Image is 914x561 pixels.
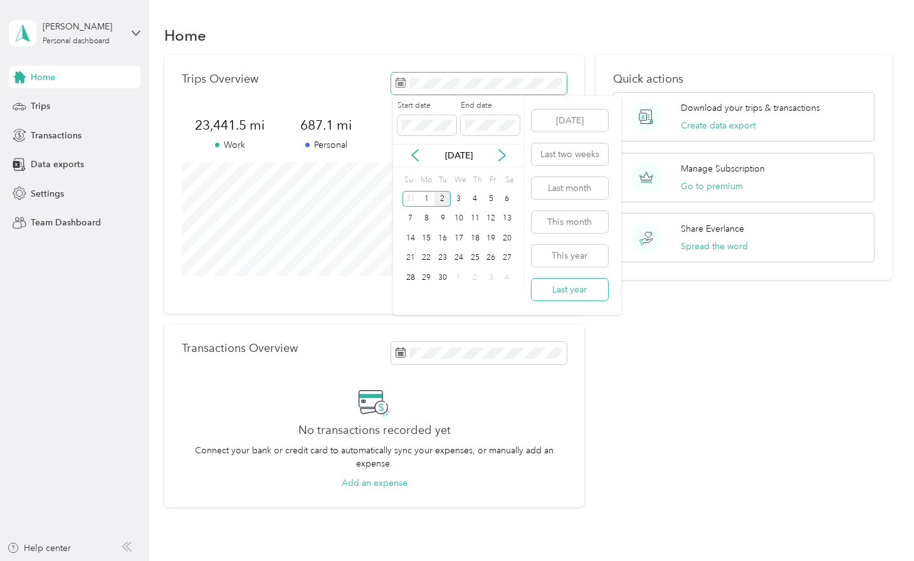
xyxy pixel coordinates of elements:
[31,187,64,200] span: Settings
[467,230,483,246] div: 18
[532,177,608,199] button: Last month
[402,250,419,266] div: 21
[434,191,451,207] div: 2
[844,491,914,561] iframe: Everlance-gr Chat Button Frame
[451,191,467,207] div: 3
[418,191,434,207] div: 1
[402,270,419,286] div: 28
[483,191,499,207] div: 5
[402,172,414,189] div: Su
[483,211,499,227] div: 12
[433,149,485,162] p: [DATE]
[43,20,121,33] div: [PERSON_NAME]
[418,250,434,266] div: 22
[483,250,499,266] div: 26
[451,250,467,266] div: 24
[451,270,467,286] div: 1
[451,211,467,227] div: 10
[681,119,755,132] button: Create data export
[31,216,101,229] span: Team Dashboard
[532,245,608,267] button: This year
[182,444,567,470] p: Connect your bank or credit card to automatically sync your expenses, or manually add an expense.
[613,73,875,86] p: Quick actions
[532,110,608,131] button: [DATE]
[681,180,743,193] button: Go to premium
[451,230,467,246] div: 17
[681,101,820,115] p: Download your trips & transactions
[419,172,433,189] div: Mo
[681,162,765,175] p: Manage Subscription
[374,138,471,152] p: Other
[418,230,434,246] div: 15
[434,211,451,227] div: 9
[532,143,608,165] button: Last two weeks
[487,172,499,189] div: Fr
[436,172,448,189] div: Tu
[483,230,499,246] div: 19
[418,211,434,227] div: 8
[483,270,499,286] div: 3
[461,100,520,111] label: End date
[499,191,515,207] div: 6
[467,211,483,227] div: 11
[681,222,744,235] p: Share Everlance
[43,38,110,45] div: Personal dashboard
[467,191,483,207] div: 4
[532,279,608,301] button: Last year
[31,129,81,142] span: Transactions
[31,158,84,171] span: Data exports
[397,100,456,111] label: Start date
[434,250,451,266] div: 23
[342,476,407,490] button: Add an expense
[31,100,50,113] span: Trips
[499,250,515,266] div: 27
[278,138,375,152] p: Personal
[434,230,451,246] div: 16
[7,542,71,555] button: Help center
[278,116,375,134] span: 687.1 mi
[532,211,608,233] button: This month
[164,29,206,42] h1: Home
[453,172,467,189] div: We
[499,211,515,227] div: 13
[471,172,483,189] div: Th
[402,230,419,246] div: 14
[499,230,515,246] div: 20
[374,116,471,134] span: 19.83 mi
[402,191,419,207] div: 31
[467,270,483,286] div: 2
[467,250,483,266] div: 25
[499,270,515,286] div: 4
[681,240,748,253] button: Spread the word
[31,71,55,84] span: Home
[298,424,451,437] h2: No transactions recorded yet
[182,73,258,86] p: Trips Overview
[434,270,451,286] div: 30
[182,342,298,355] p: Transactions Overview
[418,270,434,286] div: 29
[182,138,278,152] p: Work
[402,211,419,227] div: 7
[503,172,515,189] div: Sa
[182,116,278,134] span: 23,441.5 mi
